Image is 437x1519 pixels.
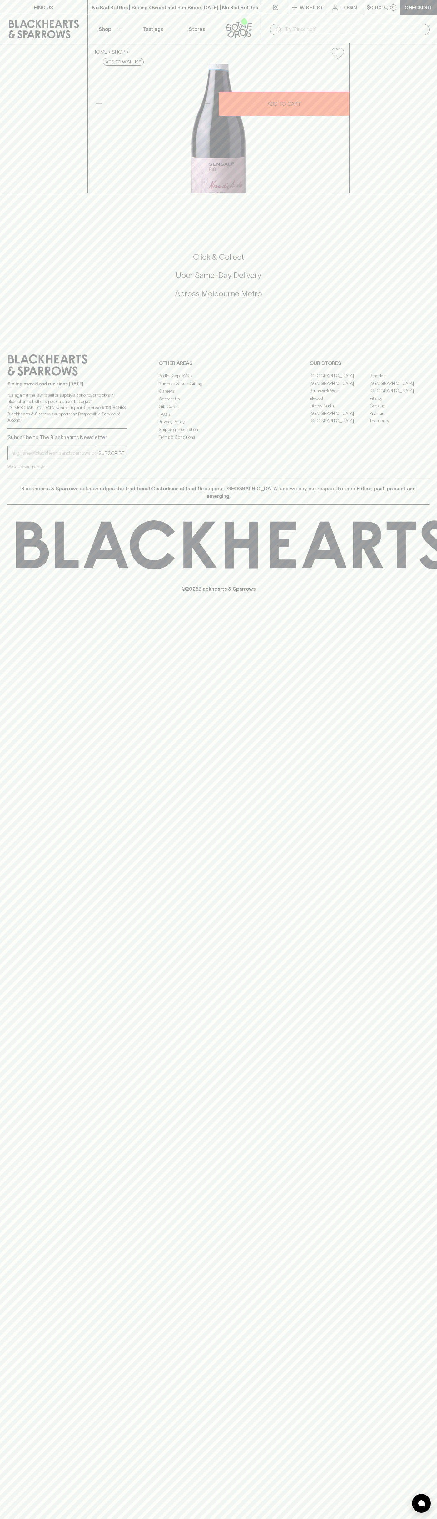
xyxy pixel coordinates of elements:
[7,288,430,299] h5: Across Melbourne Metro
[370,417,430,424] a: Thornbury
[310,372,370,379] a: [GEOGRAPHIC_DATA]
[99,25,111,33] p: Shop
[7,227,430,332] div: Call to action block
[103,58,144,66] button: Add to wishlist
[88,15,132,43] button: Shop
[159,418,279,426] a: Privacy Policy
[370,387,430,394] a: [GEOGRAPHIC_DATA]
[96,446,127,460] button: SUBSCRIBE
[7,252,430,262] h5: Click & Collect
[98,449,125,457] p: SUBSCRIBE
[310,387,370,394] a: Brunswick West
[12,485,425,500] p: Blackhearts & Sparrows acknowledges the traditional Custodians of land throughout [GEOGRAPHIC_DAT...
[329,46,346,62] button: Add to wishlist
[93,49,107,55] a: HOME
[418,1500,425,1506] img: bubble-icon
[370,394,430,402] a: Fitzroy
[159,395,279,403] a: Contact Us
[34,4,53,11] p: FIND US
[112,49,125,55] a: SHOP
[159,403,279,410] a: Gift Cards
[143,25,163,33] p: Tastings
[7,464,127,470] p: We will never spam you
[159,372,279,380] a: Bottle Drop FAQ's
[370,402,430,409] a: Geelong
[310,417,370,424] a: [GEOGRAPHIC_DATA]
[367,4,382,11] p: $0.00
[310,379,370,387] a: [GEOGRAPHIC_DATA]
[7,270,430,280] h5: Uber Same-Day Delivery
[68,405,126,410] strong: Liquor License #32064953
[219,92,349,116] button: ADD TO CART
[310,394,370,402] a: Elwood
[7,392,127,423] p: It is against the law to sell or supply alcohol to, or to obtain alcohol on behalf of a person un...
[159,380,279,387] a: Business & Bulk Gifting
[175,15,219,43] a: Stores
[159,410,279,418] a: FAQ's
[7,434,127,441] p: Subscribe to The Blackhearts Newsletter
[267,100,301,108] p: ADD TO CART
[88,64,349,193] img: 40541.png
[370,372,430,379] a: Braddon
[159,359,279,367] p: OTHER AREAS
[370,379,430,387] a: [GEOGRAPHIC_DATA]
[159,426,279,433] a: Shipping Information
[7,381,127,387] p: Sibling owned and run since [DATE]
[12,448,96,458] input: e.g. jane@blackheartsandsparrows.com.au
[159,434,279,441] a: Terms & Conditions
[131,15,175,43] a: Tastings
[392,6,395,9] p: 0
[310,402,370,409] a: Fitzroy North
[341,4,357,11] p: Login
[159,388,279,395] a: Careers
[310,409,370,417] a: [GEOGRAPHIC_DATA]
[189,25,205,33] p: Stores
[285,24,425,34] input: Try "Pinot noir"
[300,4,324,11] p: Wishlist
[405,4,433,11] p: Checkout
[310,359,430,367] p: OUR STORES
[370,409,430,417] a: Prahran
